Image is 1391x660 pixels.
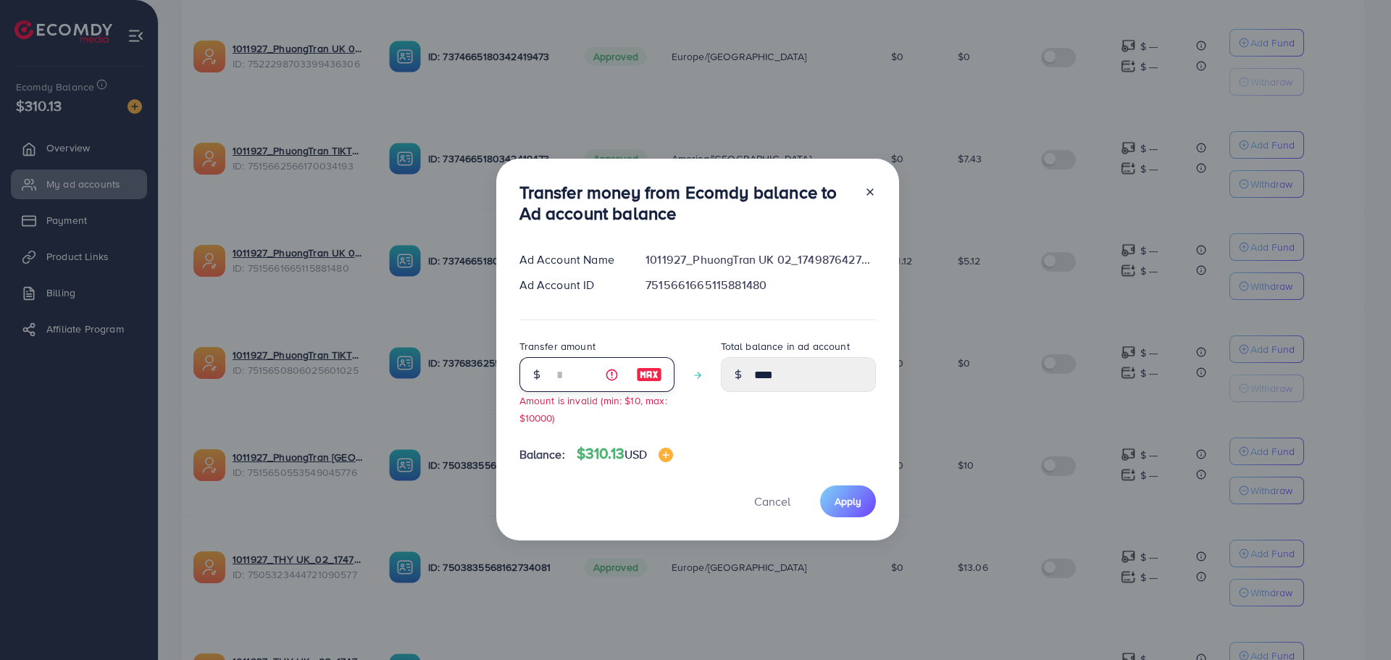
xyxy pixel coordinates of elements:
[721,339,850,354] label: Total balance in ad account
[659,448,673,462] img: image
[634,251,887,268] div: 1011927_PhuongTran UK 02_1749876427087
[625,446,647,462] span: USD
[636,366,662,383] img: image
[508,251,635,268] div: Ad Account Name
[519,339,596,354] label: Transfer amount
[519,393,667,424] small: Amount is invalid (min: $10, max: $10000)
[519,182,853,224] h3: Transfer money from Ecomdy balance to Ad account balance
[508,277,635,293] div: Ad Account ID
[634,277,887,293] div: 7515661665115881480
[577,445,674,463] h4: $310.13
[1329,595,1380,649] iframe: Chat
[820,485,876,517] button: Apply
[519,446,565,463] span: Balance:
[736,485,809,517] button: Cancel
[835,494,861,509] span: Apply
[754,493,790,509] span: Cancel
